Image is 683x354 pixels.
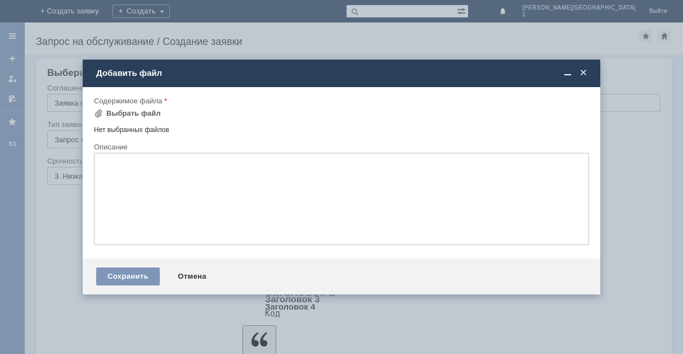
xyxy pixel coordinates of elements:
div: Содержимое файла [94,97,587,105]
div: Добавить файл [96,68,589,78]
div: [PERSON_NAME] удалить отложенный чек за [DATE] Файл во вложении [5,4,164,22]
div: Нет выбранных файлов [94,121,589,134]
span: Свернуть (Ctrl + M) [562,68,573,78]
div: Выбрать файл [106,109,161,118]
div: Описание [94,143,587,151]
span: Закрыть [578,68,589,78]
